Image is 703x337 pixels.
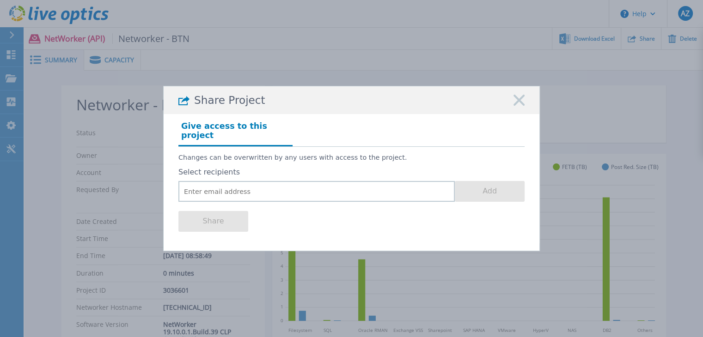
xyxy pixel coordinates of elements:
p: Changes can be overwritten by any users with access to the project. [178,154,525,162]
button: Share [178,211,248,232]
input: Enter email address [178,181,455,202]
h4: Give access to this project [178,119,293,146]
label: Select recipients [178,168,525,176]
span: Share Project [194,94,265,107]
button: Add [455,181,525,202]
